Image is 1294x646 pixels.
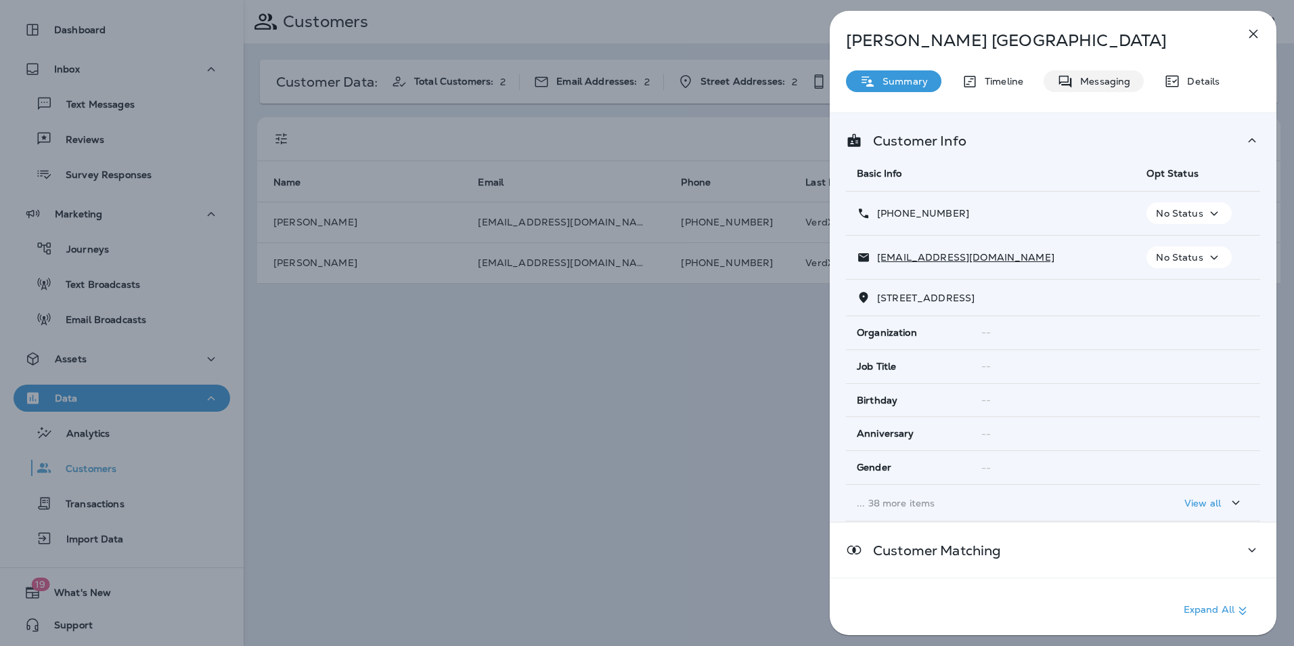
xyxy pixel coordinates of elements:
button: No Status [1146,202,1231,224]
p: No Status [1156,252,1203,263]
span: -- [981,428,991,440]
p: Customer Matching [862,545,1001,556]
p: Customer Info [862,135,966,146]
p: Messaging [1073,76,1130,87]
span: Birthday [857,395,897,406]
p: Details [1180,76,1220,87]
button: Expand All [1178,599,1256,623]
p: View all [1184,498,1221,509]
span: Opt Status [1146,167,1198,179]
p: Timeline [978,76,1023,87]
span: Anniversary [857,428,914,439]
span: [STREET_ADDRESS] [877,292,975,304]
button: View all [1179,490,1249,515]
p: Expand All [1184,603,1251,619]
p: Summary [876,76,928,87]
span: -- [981,394,991,406]
p: No Status [1156,208,1203,219]
span: -- [981,326,991,339]
span: Job Title [857,361,896,372]
p: ... 38 more items [857,498,1125,509]
span: Organization [857,327,917,339]
span: Basic Info [857,167,901,179]
span: -- [981,462,991,474]
p: [PHONE_NUMBER] [870,208,969,219]
p: [PERSON_NAME] [GEOGRAPHIC_DATA] [846,31,1215,50]
button: No Status [1146,246,1231,268]
p: [EMAIL_ADDRESS][DOMAIN_NAME] [870,252,1054,263]
span: -- [981,360,991,372]
span: Gender [857,462,891,473]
